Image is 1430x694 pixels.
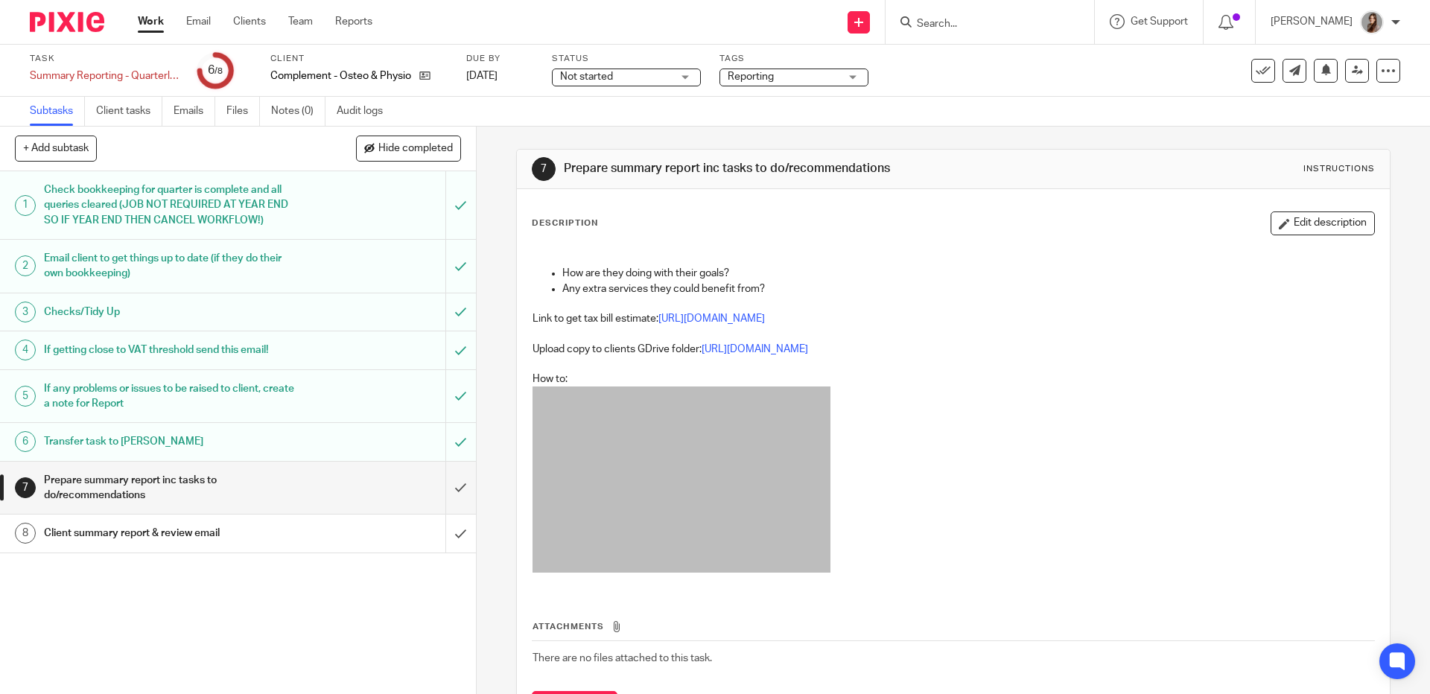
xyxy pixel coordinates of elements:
[533,653,712,663] span: There are no files attached to this task.
[466,71,498,81] span: [DATE]
[44,179,302,232] h1: Check bookkeeping for quarter is complete and all queries cleared (JOB NOT REQUIRED AT YEAR END S...
[288,14,313,29] a: Team
[560,71,613,82] span: Not started
[356,136,461,161] button: Hide completed
[337,97,394,126] a: Audit logs
[466,53,533,65] label: Due by
[44,430,302,453] h1: Transfer task to [PERSON_NAME]
[719,53,868,65] label: Tags
[532,157,556,181] div: 7
[533,372,1373,386] p: How to:
[335,14,372,29] a: Reports
[1131,16,1188,27] span: Get Support
[564,161,985,176] h1: Prepare summary report inc tasks to do/recommendations
[44,247,302,285] h1: Email client to get things up to date (if they do their own bookkeeping)
[378,143,453,155] span: Hide completed
[15,340,36,360] div: 4
[533,623,604,631] span: Attachments
[15,431,36,452] div: 6
[562,266,1373,281] p: How are they doing with their goals?
[15,136,97,161] button: + Add subtask
[44,378,302,416] h1: If any problems or issues to be raised to client, create a note for Report
[270,69,412,83] p: Complement - Osteo & Physio Ltd
[30,12,104,32] img: Pixie
[15,386,36,407] div: 5
[214,67,223,75] small: /8
[44,301,302,323] h1: Checks/Tidy Up
[1271,211,1375,235] button: Edit description
[138,14,164,29] a: Work
[44,339,302,361] h1: If getting close to VAT threshold send this email!
[30,97,85,126] a: Subtasks
[186,14,211,29] a: Email
[30,69,179,83] div: Summary Reporting - Quarterly - Ltd Co
[44,522,302,544] h1: Client summary report & review email
[226,97,260,126] a: Files
[96,97,162,126] a: Client tasks
[562,281,1373,296] p: Any extra services they could benefit from?
[1360,10,1384,34] img: 22.png
[532,217,598,229] p: Description
[44,469,302,507] h1: Prepare summary report inc tasks to do/recommendations
[552,53,701,65] label: Status
[728,71,774,82] span: Reporting
[915,18,1049,31] input: Search
[15,477,36,498] div: 7
[1271,14,1353,29] p: [PERSON_NAME]
[15,302,36,322] div: 3
[30,53,179,65] label: Task
[270,53,448,65] label: Client
[658,313,765,324] a: [URL][DOMAIN_NAME]
[1303,163,1375,175] div: Instructions
[233,14,266,29] a: Clients
[702,344,808,354] a: [URL][DOMAIN_NAME]
[174,97,215,126] a: Emails
[271,97,325,126] a: Notes (0)
[15,255,36,276] div: 2
[15,195,36,216] div: 1
[533,342,1373,357] p: Upload copy to clients GDrive folder:
[208,62,223,79] div: 6
[15,523,36,544] div: 8
[533,311,1373,326] p: Link to get tax bill estimate:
